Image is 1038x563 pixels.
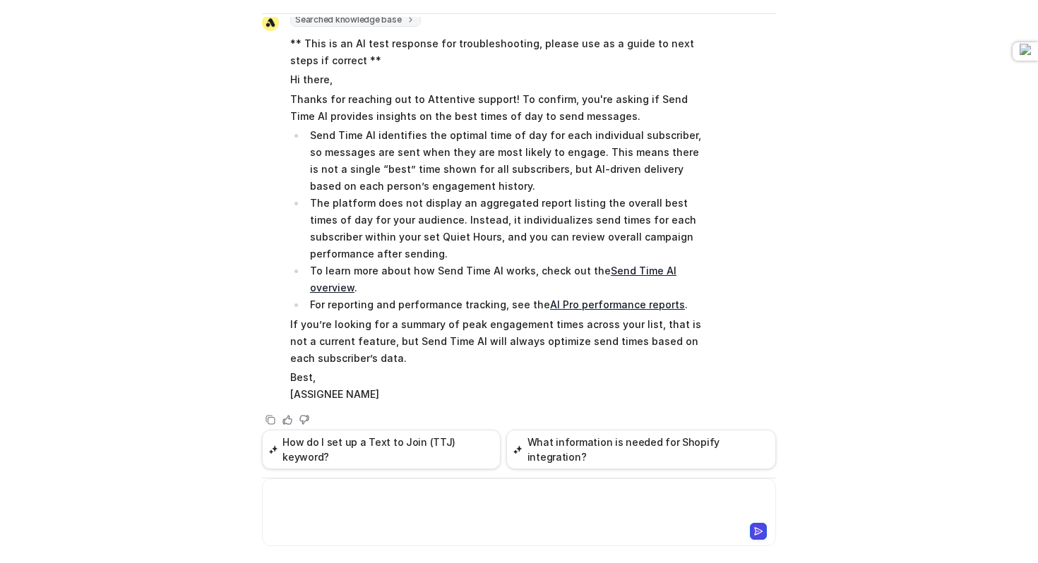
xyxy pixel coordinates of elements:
[550,298,685,310] a: AI Pro performance reports
[506,430,776,469] button: What information is needed for Shopify integration?
[290,369,703,403] p: Best, [ASSIGNEE NAME]
[1020,44,1038,59] img: loops-logo
[290,71,703,88] p: Hi there,
[306,195,703,262] li: The platform does not display an aggregated report listing the overall best times of day for your...
[290,35,703,69] p: ** This is an AI test response for troubleshooting, please use as a guide to next steps if correc...
[290,316,703,367] p: If you’re looking for a summary of peak engagement times across your list, that is not a current ...
[290,13,421,27] span: Searched knowledge base
[262,14,279,31] img: Widget
[306,262,703,296] li: To learn more about how Send Time AI works, check out the .
[306,296,703,313] li: For reporting and performance tracking, see the .
[290,91,703,125] p: Thanks for reaching out to Attentive support! To confirm, you're asking if Send Time AI provides ...
[262,430,501,469] button: How do I set up a Text to Join (TTJ) keyword?
[306,127,703,195] li: Send Time AI identifies the optimal time of day for each individual subscriber, so messages are s...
